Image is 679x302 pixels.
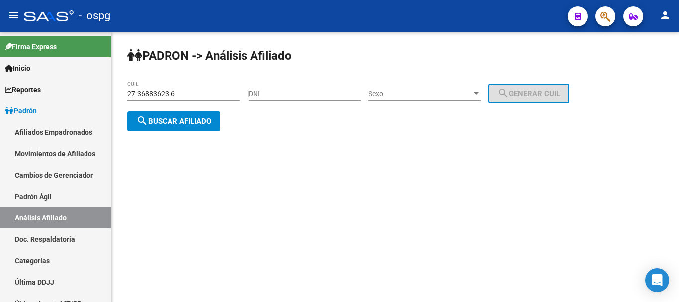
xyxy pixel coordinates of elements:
[5,63,30,74] span: Inicio
[5,105,37,116] span: Padrón
[79,5,110,27] span: - ospg
[497,87,509,99] mat-icon: search
[127,49,292,63] strong: PADRON -> Análisis Afiliado
[127,111,220,131] button: Buscar afiliado
[8,9,20,21] mat-icon: menu
[497,89,560,98] span: Generar CUIL
[247,90,577,98] div: |
[659,9,671,21] mat-icon: person
[136,117,211,126] span: Buscar afiliado
[645,268,669,292] div: Open Intercom Messenger
[5,84,41,95] span: Reportes
[488,84,569,103] button: Generar CUIL
[5,41,57,52] span: Firma Express
[136,115,148,127] mat-icon: search
[368,90,472,98] span: Sexo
